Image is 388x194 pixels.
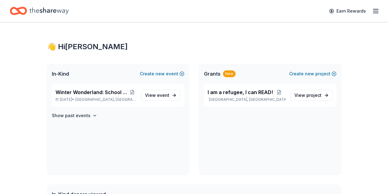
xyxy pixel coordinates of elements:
span: I am a refugee, I can READ! [208,89,273,96]
h4: Show past events [52,112,90,119]
span: Winter Wonderland: School Literacy Parent Night [56,89,129,96]
div: 👋 Hi [PERSON_NAME] [47,42,341,52]
div: New [223,70,236,77]
span: In-Kind [52,70,69,77]
button: Createnewproject [289,70,336,77]
span: project [306,93,321,98]
span: new [156,70,165,77]
span: Grants [204,70,221,77]
p: [DATE] • [56,97,136,102]
span: new [305,70,314,77]
span: View [145,92,169,99]
span: [GEOGRAPHIC_DATA], [GEOGRAPHIC_DATA] [75,97,136,102]
button: Show past events [52,112,97,119]
a: Earn Rewards [325,6,370,17]
span: View [294,92,321,99]
p: [GEOGRAPHIC_DATA], [GEOGRAPHIC_DATA] [208,97,286,102]
a: View project [290,90,333,101]
button: Createnewevent [140,70,184,77]
a: View event [141,90,181,101]
a: Home [10,4,69,18]
span: event [157,93,169,98]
